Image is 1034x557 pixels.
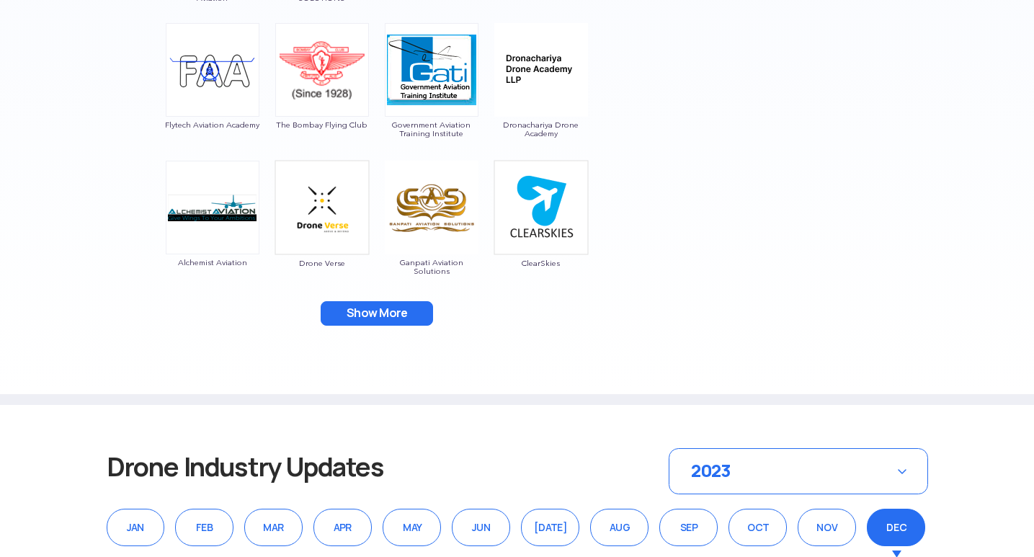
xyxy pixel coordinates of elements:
img: ic_clearskies.png [494,160,589,255]
div: AUG [590,509,649,546]
span: The Bombay Flying Club [275,120,370,129]
img: ic_thebombayflyingclub.png [275,23,369,117]
div: [DATE] [521,509,579,546]
span: Dronachariya Drone Academy [494,120,589,138]
img: ic_alchemistaviation.png [166,161,259,254]
span: 2023 [691,460,731,482]
div: NOV [798,509,856,546]
div: JUN [452,509,510,546]
h3: Drone Industry Updates [107,448,437,486]
div: MAY [383,509,441,546]
span: Flytech Aviation Academy [165,120,260,129]
img: ic_droneverse.png [275,160,370,255]
img: ic_ganpati.png [385,161,478,254]
span: Government Aviation Training Institute [384,120,479,138]
span: Ganpati Aviation Solutions [384,258,479,275]
div: JAN [107,509,165,546]
img: ic_governmentaviation.png [385,23,478,117]
img: ic_dronachariya.png [494,23,588,117]
a: Drone Verse [275,200,370,267]
div: APR [313,509,372,546]
div: SEP [659,509,718,546]
span: Alchemist Aviation [165,258,260,267]
button: Show More [321,301,433,326]
a: ClearSkies [494,200,589,267]
div: FEB [175,509,233,546]
div: MAR [244,509,303,546]
span: ClearSkies [494,259,589,267]
span: Drone Verse [275,259,370,267]
img: ic_flytechaviation.png [166,23,259,117]
div: OCT [728,509,787,546]
div: DEC [867,509,925,546]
